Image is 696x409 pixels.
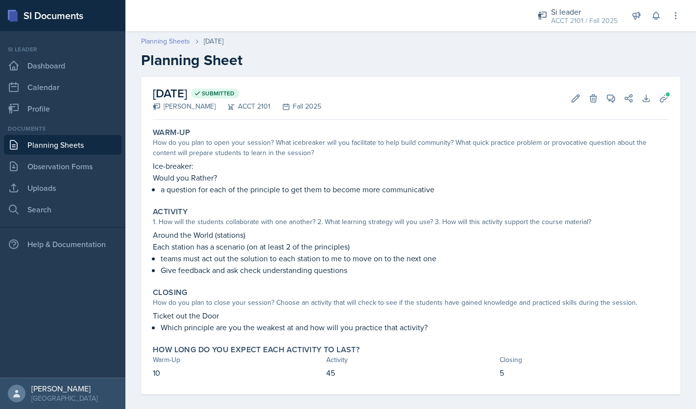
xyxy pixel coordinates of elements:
[153,137,669,158] div: How do you plan to open your session? What icebreaker will you facilitate to help build community...
[153,297,669,308] div: How do you plan to close your session? Choose an activity that will check to see if the students ...
[4,200,121,219] a: Search
[161,252,669,264] p: teams must act out the solution to each station to me to move on to the next one
[141,51,680,69] h2: Planning Sheet
[4,99,121,118] a: Profile
[153,217,669,227] div: 1. How will the students collaborate with one another? 2. What learning strategy will you use? 3....
[161,183,669,195] p: a question for each of the principle to get them to become more communicative
[216,101,270,112] div: ACCT 2101
[326,355,496,365] div: Activity
[153,355,322,365] div: Warm-Up
[551,16,618,26] div: ACCT 2101 / Fall 2025
[153,207,188,217] label: Activity
[153,310,669,321] p: Ticket out the Door
[326,367,496,379] p: 45
[4,234,121,254] div: Help & Documentation
[4,124,121,133] div: Documents
[141,36,190,46] a: Planning Sheets
[31,384,97,393] div: [PERSON_NAME]
[153,128,191,137] label: Warm-Up
[153,345,360,355] label: How long do you expect each activity to last?
[4,45,121,54] div: Si leader
[153,229,669,241] p: Around the World (stations)
[153,241,669,252] p: Each station has a scenario (on at least 2 of the principles)
[161,264,669,276] p: Give feedback and ask check understanding questions
[153,160,669,172] p: Ice-breaker:
[153,101,216,112] div: [PERSON_NAME]
[153,85,321,102] h2: [DATE]
[4,178,121,198] a: Uploads
[4,77,121,97] a: Calendar
[499,355,669,365] div: Closing
[4,157,121,176] a: Observation Forms
[4,56,121,75] a: Dashboard
[551,6,618,18] div: Si leader
[4,135,121,155] a: Planning Sheets
[153,172,669,183] p: Would you Rather?
[202,90,235,97] span: Submitted
[153,288,188,297] label: Closing
[499,367,669,379] p: 5
[161,321,669,333] p: Which principle are you the weakest at and how will you practice that activity?
[270,101,321,112] div: Fall 2025
[153,367,322,379] p: 10
[31,393,97,403] div: [GEOGRAPHIC_DATA]
[204,36,223,46] div: [DATE]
